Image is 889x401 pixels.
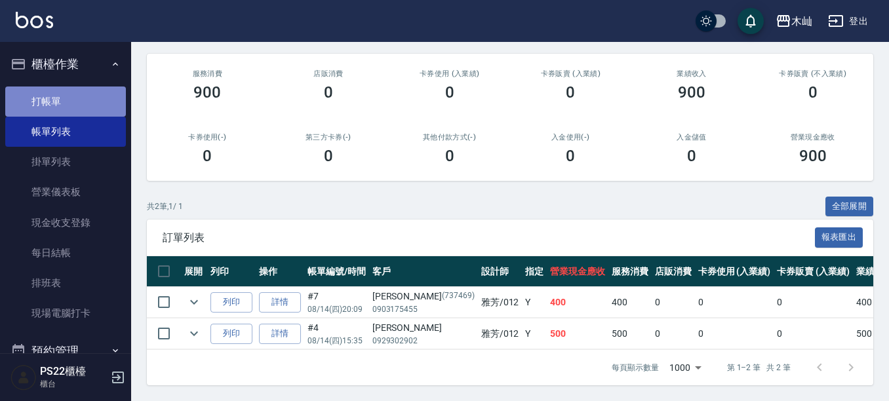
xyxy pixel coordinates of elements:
[825,197,874,217] button: 全部展開
[181,256,207,287] th: 展開
[799,147,827,165] h3: 900
[372,335,475,347] p: 0929302902
[203,147,212,165] h3: 0
[10,364,37,391] img: Person
[522,287,547,318] td: Y
[770,8,818,35] button: 木屾
[324,83,333,102] h3: 0
[652,287,695,318] td: 0
[5,298,126,328] a: 現場電腦打卡
[5,238,126,268] a: 每日結帳
[687,147,696,165] h3: 0
[478,318,523,349] td: 雅芳 /012
[442,290,475,303] p: (737469)
[5,147,126,177] a: 掛單列表
[40,365,107,378] h5: PS22櫃檯
[5,117,126,147] a: 帳單列表
[774,256,853,287] th: 卡券販賣 (入業績)
[808,83,818,102] h3: 0
[372,303,475,315] p: 0903175455
[16,12,53,28] img: Logo
[652,256,695,287] th: 店販消費
[207,256,256,287] th: 列印
[163,69,252,78] h3: 服務消費
[612,362,659,373] p: 每頁顯示數量
[608,256,652,287] th: 服務消費
[304,287,369,318] td: #7
[727,362,791,373] p: 第 1–2 筆 共 2 筆
[210,292,252,313] button: 列印
[768,133,858,142] h2: 營業現金應收
[405,69,494,78] h2: 卡券使用 (入業績)
[526,133,616,142] h2: 入金使用(-)
[547,318,608,349] td: 500
[478,287,523,318] td: 雅芳 /012
[307,303,366,315] p: 08/14 (四) 20:09
[526,69,616,78] h2: 卡券販賣 (入業績)
[566,83,575,102] h3: 0
[647,133,737,142] h2: 入金儲值
[774,287,853,318] td: 0
[372,290,475,303] div: [PERSON_NAME]
[566,147,575,165] h3: 0
[664,350,706,385] div: 1000
[823,9,873,33] button: 登出
[547,287,608,318] td: 400
[647,69,737,78] h2: 業績收入
[259,324,301,344] a: 詳情
[608,287,652,318] td: 400
[445,147,454,165] h3: 0
[307,335,366,347] p: 08/14 (四) 15:35
[304,318,369,349] td: #4
[522,318,547,349] td: Y
[369,256,478,287] th: 客戶
[304,256,369,287] th: 帳單編號/時間
[791,13,812,29] div: 木屾
[5,268,126,298] a: 排班表
[547,256,608,287] th: 營業現金應收
[259,292,301,313] a: 詳情
[695,318,774,349] td: 0
[5,86,126,117] a: 打帳單
[608,318,652,349] td: 500
[284,133,374,142] h2: 第三方卡券(-)
[815,231,863,243] a: 報表匯出
[324,147,333,165] h3: 0
[695,256,774,287] th: 卡券使用 (入業績)
[768,69,858,78] h2: 卡券販賣 (不入業績)
[163,231,815,244] span: 訂單列表
[695,287,774,318] td: 0
[147,200,183,212] p: 共 2 筆, 1 / 1
[5,47,126,81] button: 櫃檯作業
[815,227,863,248] button: 報表匯出
[738,8,764,34] button: save
[5,177,126,207] a: 營業儀表板
[372,321,475,335] div: [PERSON_NAME]
[256,256,304,287] th: 操作
[5,208,126,238] a: 現金收支登錄
[184,292,204,312] button: expand row
[184,324,204,343] button: expand row
[445,83,454,102] h3: 0
[40,378,107,390] p: 櫃台
[478,256,523,287] th: 設計師
[774,318,853,349] td: 0
[405,133,494,142] h2: 其他付款方式(-)
[163,133,252,142] h2: 卡券使用(-)
[210,324,252,344] button: 列印
[522,256,547,287] th: 指定
[678,83,705,102] h3: 900
[5,334,126,368] button: 預約管理
[193,83,221,102] h3: 900
[652,318,695,349] td: 0
[284,69,374,78] h2: 店販消費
